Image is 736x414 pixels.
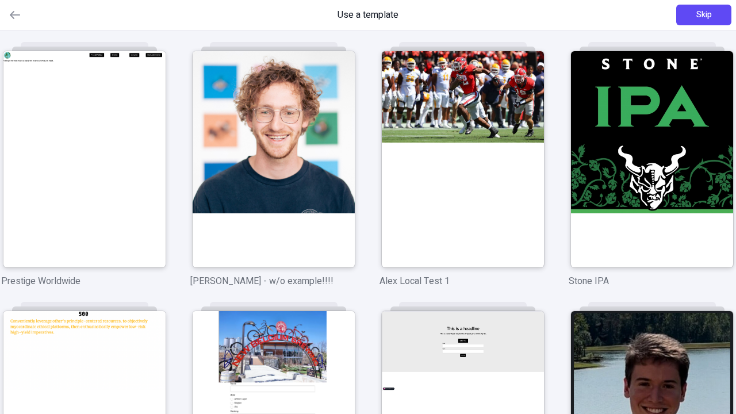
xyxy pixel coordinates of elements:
p: Alex Local Test 1 [379,274,546,288]
span: Use a template [338,8,398,22]
button: Skip [676,5,731,25]
p: Prestige Worldwide [1,274,167,288]
p: Stone IPA [569,274,735,288]
p: [PERSON_NAME] - w/o example!!!! [190,274,356,288]
span: Skip [696,9,712,21]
